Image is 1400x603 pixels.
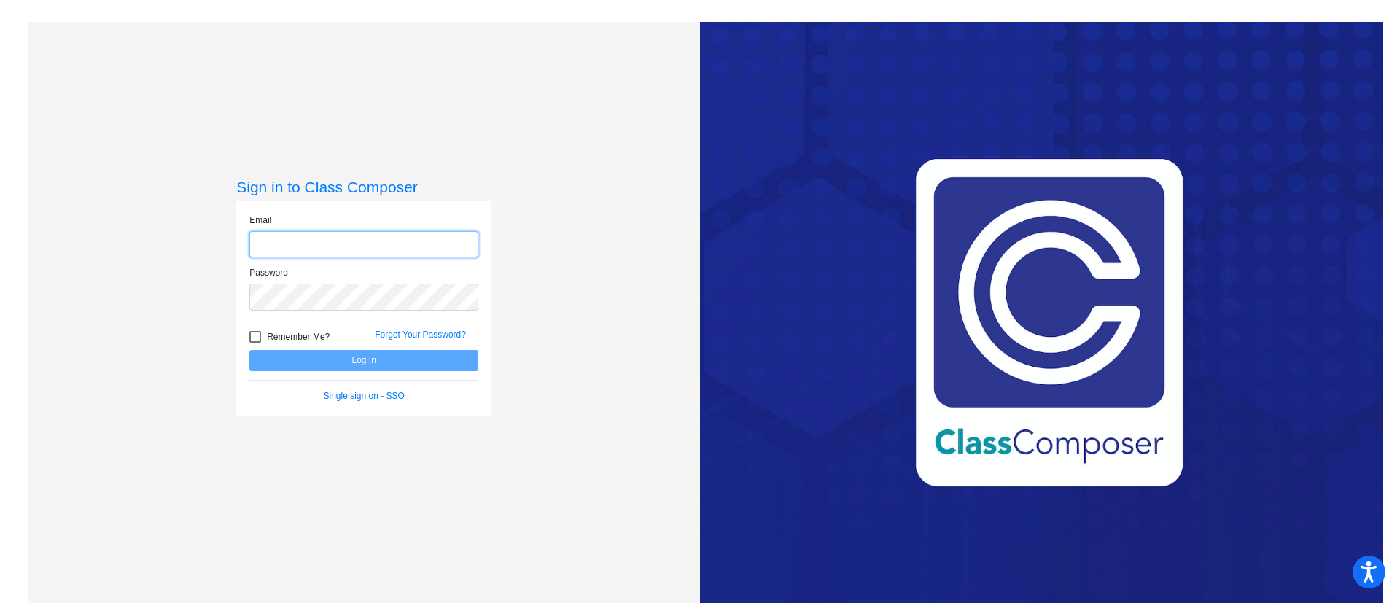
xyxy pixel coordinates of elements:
[249,350,478,371] button: Log In
[267,328,330,346] span: Remember Me?
[249,266,288,279] label: Password
[249,214,271,227] label: Email
[324,391,405,401] a: Single sign on - SSO
[236,178,491,196] h3: Sign in to Class Composer
[375,330,466,340] a: Forgot Your Password?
